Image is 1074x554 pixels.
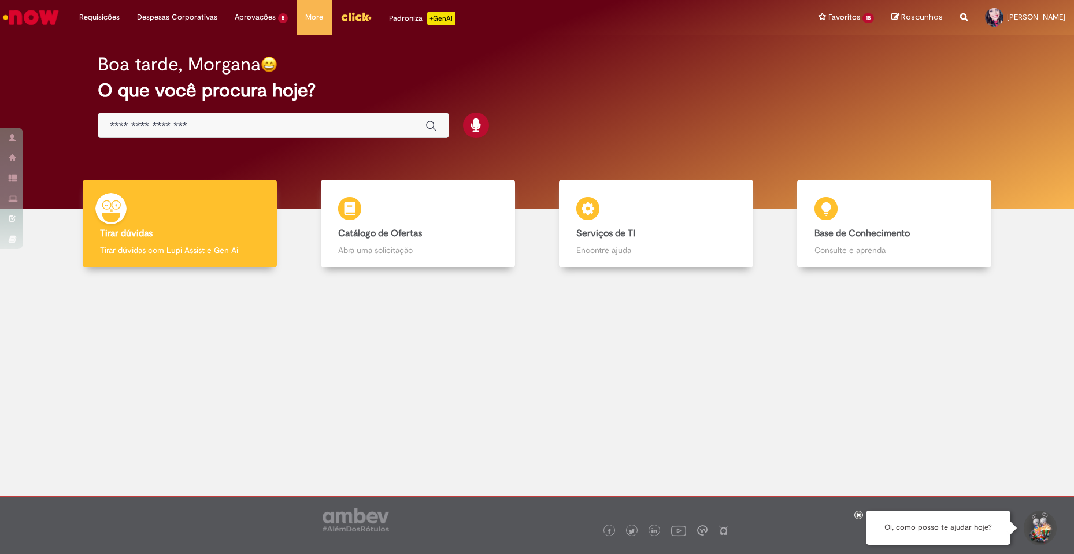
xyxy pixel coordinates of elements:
[1007,12,1065,22] span: [PERSON_NAME]
[629,529,635,534] img: logo_footer_twitter.png
[814,244,974,256] p: Consulte e aprenda
[305,12,323,23] span: More
[61,180,299,268] a: Tirar dúvidas Tirar dúvidas com Lupi Assist e Gen Ai
[427,12,455,25] p: +GenAi
[338,228,422,239] b: Catálogo de Ofertas
[719,525,729,536] img: logo_footer_naosei.png
[79,12,120,23] span: Requisições
[261,56,277,73] img: happy-face.png
[98,54,261,75] h2: Boa tarde, Morgana
[576,228,635,239] b: Serviços de TI
[235,12,276,23] span: Aprovações
[340,8,372,25] img: click_logo_yellow_360x200.png
[389,12,455,25] div: Padroniza
[1022,511,1057,545] button: Iniciar Conversa de Suporte
[98,80,976,101] h2: O que você procura hoje?
[100,244,260,256] p: Tirar dúvidas com Lupi Assist e Gen Ai
[537,180,775,268] a: Serviços de TI Encontre ajuda
[697,525,708,536] img: logo_footer_workplace.png
[338,244,498,256] p: Abra uma solicitação
[814,228,910,239] b: Base de Conhecimento
[891,12,943,23] a: Rascunhos
[671,523,686,538] img: logo_footer_youtube.png
[323,508,389,531] img: logo_footer_ambev_rotulo_gray.png
[100,228,153,239] b: Tirar dúvidas
[137,12,217,23] span: Despesas Corporativas
[606,529,612,534] img: logo_footer_facebook.png
[278,13,288,23] span: 5
[775,180,1013,268] a: Base de Conhecimento Consulte e aprenda
[901,12,943,23] span: Rascunhos
[299,180,537,268] a: Catálogo de Ofertas Abra uma solicitação
[862,13,874,23] span: 18
[576,244,736,256] p: Encontre ajuda
[866,511,1010,545] div: Oi, como posso te ajudar hoje?
[651,528,657,535] img: logo_footer_linkedin.png
[1,6,61,29] img: ServiceNow
[828,12,860,23] span: Favoritos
